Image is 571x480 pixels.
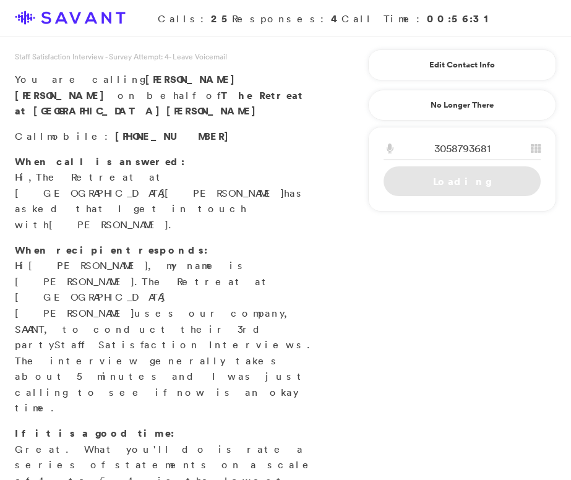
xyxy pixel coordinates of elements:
p: Hi , my name is [PERSON_NAME]. uses our company, SAVANT, to conduct their 3rd party s. The interv... [15,242,321,417]
a: Edit Contact Info [384,55,541,75]
span: [PERSON_NAME] [15,88,111,102]
a: Loading [384,166,541,196]
strong: 25 [211,12,232,25]
span: The Retreat at [GEOGRAPHIC_DATA][PERSON_NAME] [15,171,284,199]
strong: When recipient responds: [15,243,208,257]
a: No Longer There [368,90,556,121]
p: Call : [15,129,321,145]
span: Staff Satisfaction Interview - Survey Attempt: 4 - Leave Voicemail [15,51,227,62]
span: [PHONE_NUMBER] [115,129,235,143]
strong: 4 [331,12,341,25]
p: Hi, has asked that I get in touch with . [15,154,321,233]
span: [PERSON_NAME] [145,72,241,86]
strong: If it is a good time: [15,426,174,440]
p: You are calling on behalf of [15,72,321,119]
strong: When call is answered: [15,155,185,168]
strong: 00:56:31 [427,12,494,25]
span: [PERSON_NAME] [28,259,148,272]
span: The Retreat at [GEOGRAPHIC_DATA][PERSON_NAME] [15,275,272,319]
span: mobile [47,130,105,142]
span: Staff Satisfaction Interview [54,338,296,351]
span: [PERSON_NAME] [49,218,168,231]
